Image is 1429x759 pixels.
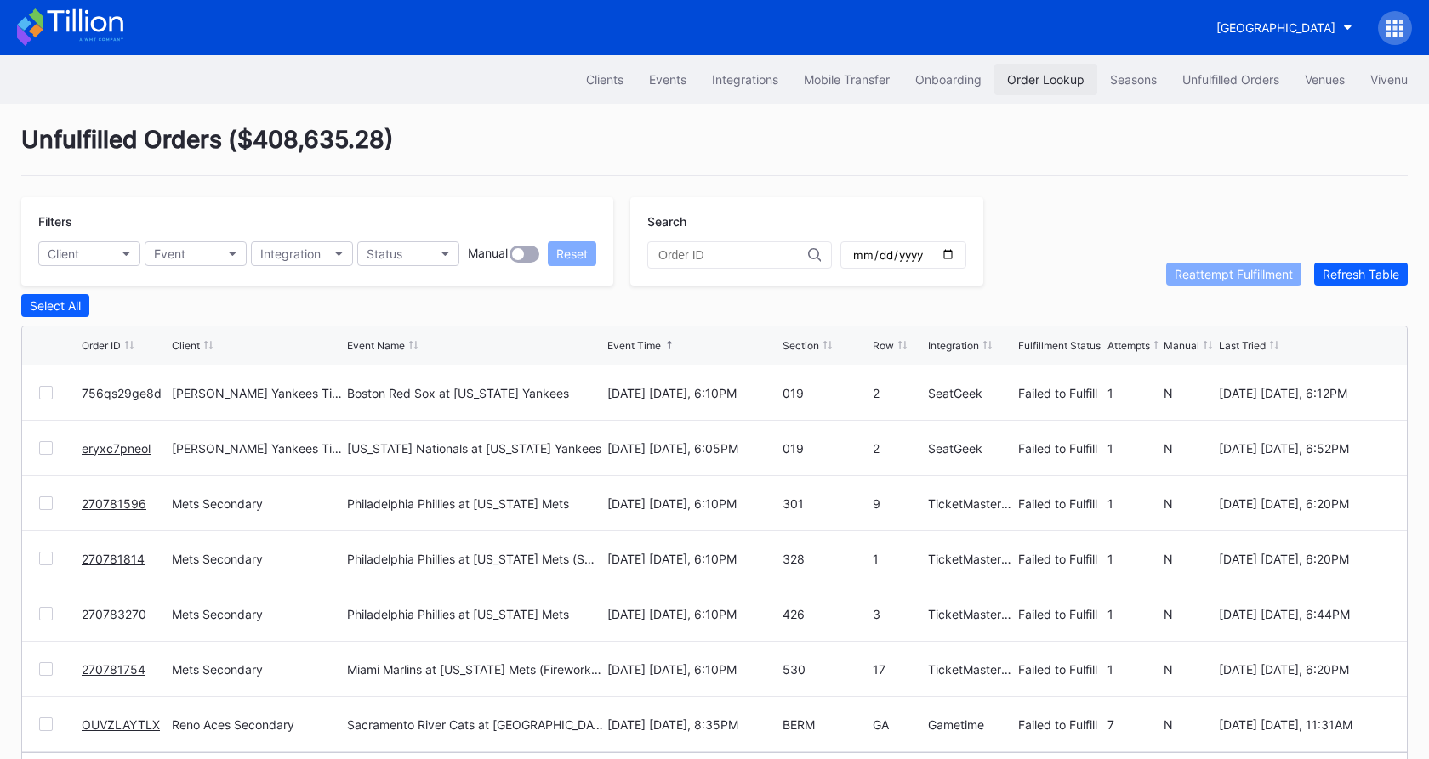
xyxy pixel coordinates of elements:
[873,552,924,566] div: 1
[82,552,145,566] a: 270781814
[783,339,819,352] div: Section
[647,214,966,229] div: Search
[1305,72,1345,87] div: Venues
[1323,267,1399,281] div: Refresh Table
[556,246,588,261] div: Reset
[994,64,1097,95] button: Order Lookup
[1204,12,1365,43] button: [GEOGRAPHIC_DATA]
[38,241,140,266] button: Client
[1107,662,1159,677] div: 1
[82,662,145,677] a: 270781754
[1018,717,1104,732] div: Failed to Fulfill
[783,607,868,621] div: 426
[658,248,808,262] input: Order ID
[783,386,868,400] div: 019
[347,441,601,456] div: [US_STATE] Nationals at [US_STATE] Yankees
[699,64,791,95] button: Integrations
[928,552,1014,566] div: TicketMasterResale
[1107,552,1159,566] div: 1
[1219,386,1390,400] div: [DATE] [DATE], 6:12PM
[1170,64,1292,95] button: Unfulfilled Orders
[1018,339,1101,352] div: Fulfillment Status
[1107,339,1150,352] div: Attempts
[172,607,343,621] div: Mets Secondary
[38,214,596,229] div: Filters
[1107,717,1159,732] div: 7
[82,607,146,621] a: 270783270
[357,241,459,266] button: Status
[1107,386,1159,400] div: 1
[1219,339,1266,352] div: Last Tried
[172,339,200,352] div: Client
[1018,607,1104,621] div: Failed to Fulfill
[573,64,636,95] button: Clients
[172,662,343,677] div: Mets Secondary
[1107,441,1159,456] div: 1
[1216,20,1335,35] div: [GEOGRAPHIC_DATA]
[1110,72,1157,87] div: Seasons
[1219,496,1390,511] div: [DATE] [DATE], 6:20PM
[1164,496,1215,511] div: N
[873,662,924,677] div: 17
[928,607,1014,621] div: TicketMasterResale
[928,717,1014,732] div: Gametime
[1164,607,1215,621] div: N
[607,496,778,511] div: [DATE] [DATE], 6:10PM
[1370,72,1408,87] div: Vivenu
[1164,386,1215,400] div: N
[48,246,79,261] div: Client
[783,662,868,677] div: 530
[873,441,924,456] div: 2
[82,496,146,511] a: 270781596
[347,607,569,621] div: Philadelphia Phillies at [US_STATE] Mets
[791,64,902,95] a: Mobile Transfer
[902,64,994,95] a: Onboarding
[712,72,778,87] div: Integrations
[607,552,778,566] div: [DATE] [DATE], 6:10PM
[1018,496,1104,511] div: Failed to Fulfill
[1219,607,1390,621] div: [DATE] [DATE], 6:44PM
[1018,662,1104,677] div: Failed to Fulfill
[1097,64,1170,95] a: Seasons
[1175,267,1293,281] div: Reattempt Fulfillment
[82,441,151,456] a: eryxc7pneol
[783,717,868,732] div: BERM
[586,72,623,87] div: Clients
[1164,717,1215,732] div: N
[1018,552,1104,566] div: Failed to Fulfill
[1164,662,1215,677] div: N
[172,552,343,566] div: Mets Secondary
[1166,263,1301,286] button: Reattempt Fulfillment
[172,496,343,511] div: Mets Secondary
[1007,72,1085,87] div: Order Lookup
[783,552,868,566] div: 328
[347,662,604,677] div: Miami Marlins at [US_STATE] Mets (Fireworks Night)
[1314,263,1408,286] button: Refresh Table
[154,246,185,261] div: Event
[21,125,1408,176] div: Unfulfilled Orders ( $408,635.28 )
[607,662,778,677] div: [DATE] [DATE], 6:10PM
[347,552,604,566] div: Philadelphia Phillies at [US_STATE] Mets (SNY Players Pins Featuring [PERSON_NAME], [PERSON_NAME]...
[468,246,508,263] div: Manual
[251,241,353,266] button: Integration
[82,717,160,732] a: OUVZLAYTLX
[783,496,868,511] div: 301
[1164,339,1199,352] div: Manual
[145,241,247,266] button: Event
[607,717,778,732] div: [DATE] [DATE], 8:35PM
[873,607,924,621] div: 3
[172,441,343,456] div: [PERSON_NAME] Yankees Tickets
[260,246,321,261] div: Integration
[649,72,686,87] div: Events
[1018,386,1104,400] div: Failed to Fulfill
[82,339,121,352] div: Order ID
[1292,64,1358,95] button: Venues
[928,339,979,352] div: Integration
[636,64,699,95] button: Events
